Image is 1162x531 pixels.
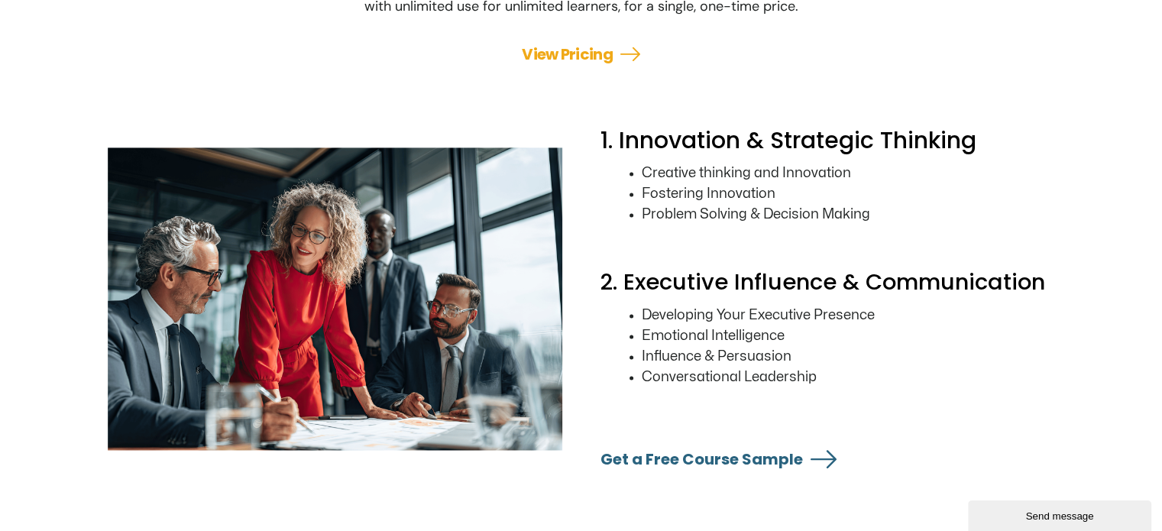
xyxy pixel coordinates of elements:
[642,204,1055,225] li: Problem Solving & Decision Making
[642,325,1055,346] li: Emotional Intelligence
[642,163,1055,183] li: Creative thinking and Innovation
[522,44,613,65] a: View Pricing
[642,305,1055,325] li: Developing Your Executive Presence
[811,446,837,472] a: Get a Free Course Sample
[642,367,1055,387] li: Conversational Leadership
[600,448,803,470] a: Get a Free Course Sample
[968,497,1154,531] iframe: chat widget
[600,268,1055,297] h2: 2. Executive Influence & Communication
[642,183,1055,204] li: Fostering Innovation
[620,44,640,64] a: View Pricing
[642,346,1055,367] li: Influence & Persuasion
[600,125,1055,155] h2: 1. Innovation & Strategic Thinking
